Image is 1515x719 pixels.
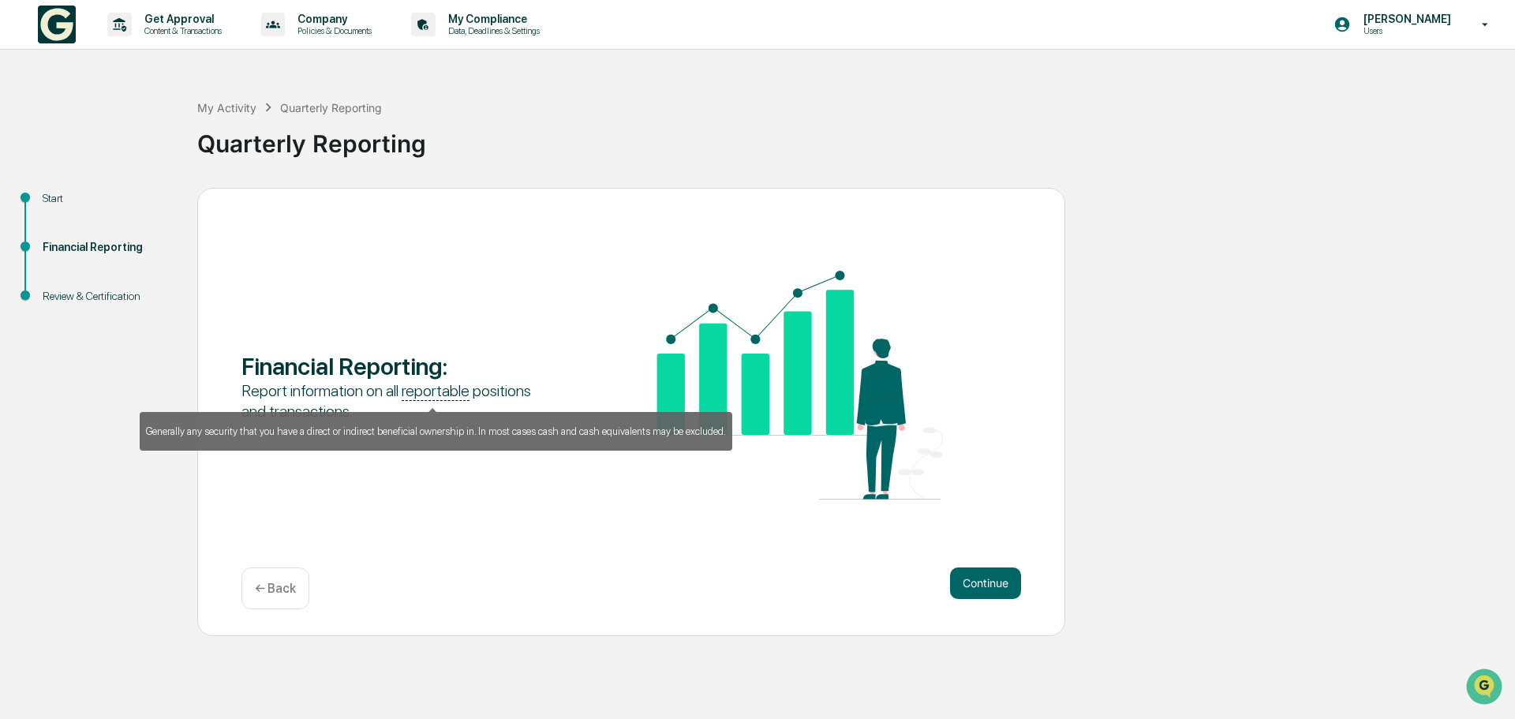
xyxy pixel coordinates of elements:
[280,101,382,114] div: Quarterly Reporting
[9,193,108,221] a: 🖐️Preclearance
[157,268,191,279] span: Pylon
[108,193,202,221] a: 🗄️Attestations
[436,25,548,36] p: Data, Deadlines & Settings
[32,229,99,245] span: Data Lookup
[130,199,196,215] span: Attestations
[285,25,380,36] p: Policies & Documents
[16,230,28,243] div: 🔎
[1351,13,1459,25] p: [PERSON_NAME]
[631,271,943,500] img: Financial Reporting
[43,190,172,207] div: Start
[285,13,380,25] p: Company
[1464,667,1507,710] iframe: Open customer support
[950,567,1021,599] button: Continue
[255,581,296,596] p: ← Back
[114,200,127,213] div: 🗄️
[132,13,230,25] p: Get Approval
[54,121,259,137] div: Start new chat
[16,33,287,58] p: How can we help?
[38,6,76,43] img: logo
[197,117,1507,158] div: Quarterly Reporting
[54,137,200,149] div: We're available if you need us!
[43,288,172,305] div: Review & Certification
[241,352,553,380] div: Financial Reporting :
[111,267,191,279] a: Powered byPylon
[241,380,553,421] div: Report information on all positions and transactions.
[1351,25,1459,36] p: Users
[32,199,102,215] span: Preclearance
[436,13,548,25] p: My Compliance
[9,223,106,251] a: 🔎Data Lookup
[132,25,230,36] p: Content & Transactions
[146,425,726,437] p: Generally any security that you have a direct or indirect beneficial ownership in. In most cases ...
[43,239,172,256] div: Financial Reporting
[197,101,256,114] div: My Activity
[16,121,44,149] img: 1746055101610-c473b297-6a78-478c-a979-82029cc54cd1
[268,125,287,144] button: Start new chat
[16,200,28,213] div: 🖐️
[402,381,469,401] u: reportable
